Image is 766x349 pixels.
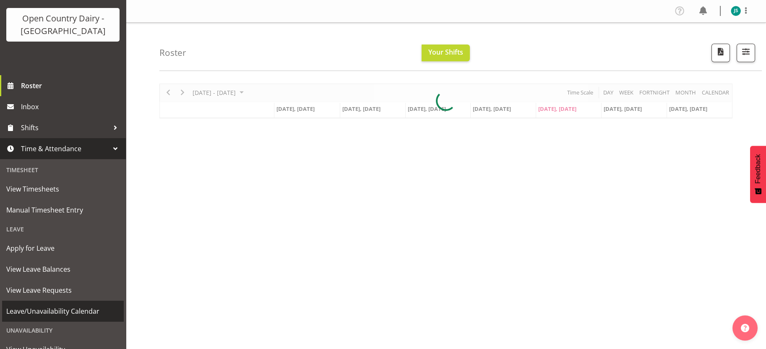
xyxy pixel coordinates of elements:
[21,79,122,92] span: Roster
[711,44,730,62] button: Download a PDF of the roster according to the set date range.
[422,45,470,61] button: Your Shifts
[2,199,124,220] a: Manual Timesheet Entry
[754,154,762,184] span: Feedback
[21,121,109,134] span: Shifts
[737,44,755,62] button: Filter Shifts
[6,284,120,297] span: View Leave Requests
[2,322,124,339] div: Unavailability
[731,6,741,16] img: jesse-simpson11175.jpg
[2,301,124,322] a: Leave/Unavailability Calendar
[2,220,124,238] div: Leave
[428,47,463,57] span: Your Shifts
[159,48,186,58] h4: Roster
[6,204,120,216] span: Manual Timesheet Entry
[15,12,111,37] div: Open Country Dairy - [GEOGRAPHIC_DATA]
[2,259,124,280] a: View Leave Balances
[6,305,120,318] span: Leave/Unavailability Calendar
[21,142,109,155] span: Time & Attendance
[2,238,124,259] a: Apply for Leave
[6,263,120,276] span: View Leave Balances
[750,146,766,203] button: Feedback - Show survey
[2,178,124,199] a: View Timesheets
[2,161,124,178] div: Timesheet
[741,324,749,332] img: help-xxl-2.png
[21,100,122,113] span: Inbox
[6,183,120,195] span: View Timesheets
[2,280,124,301] a: View Leave Requests
[6,242,120,255] span: Apply for Leave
